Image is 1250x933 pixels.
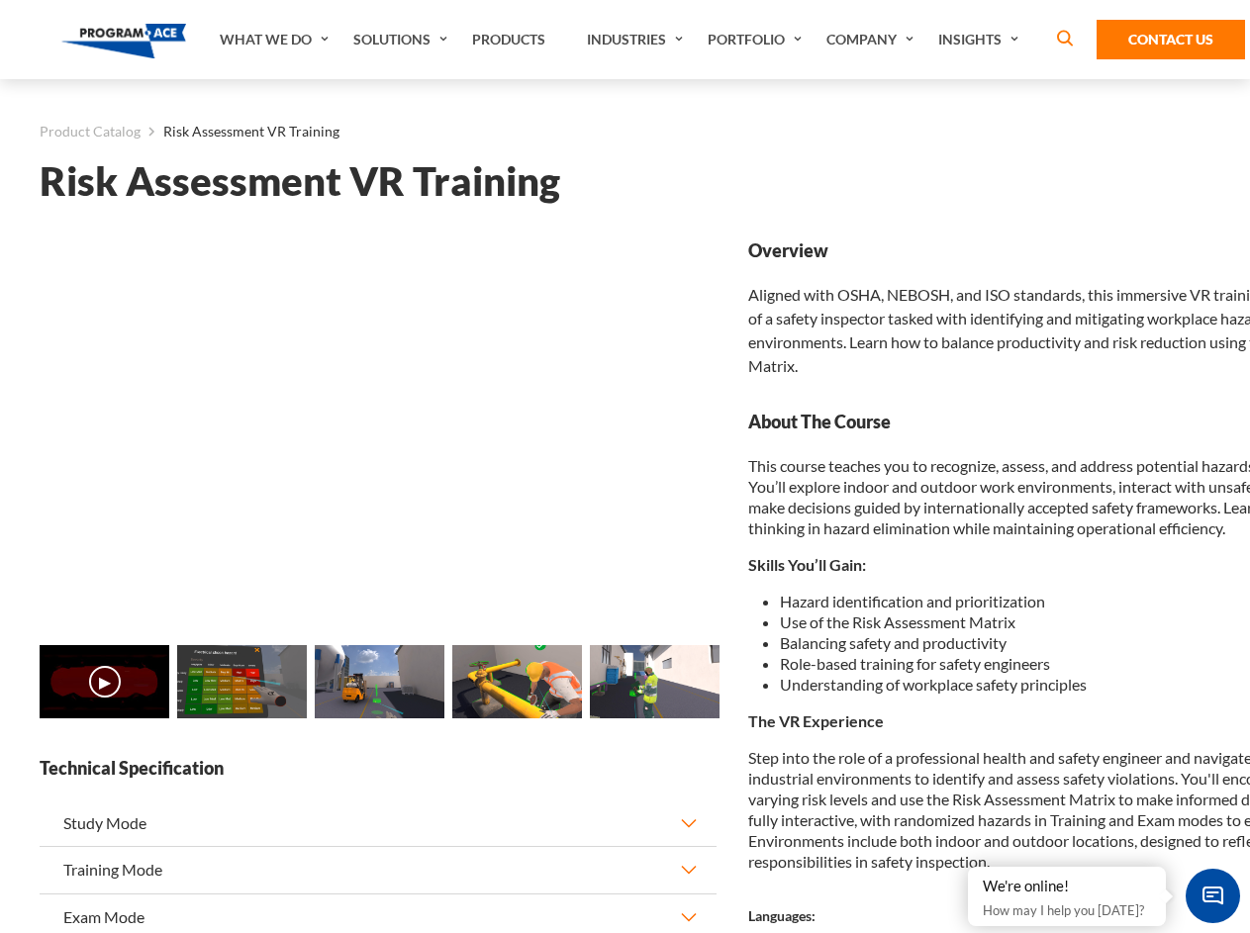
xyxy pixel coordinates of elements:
[315,645,444,718] img: Risk Assessment VR Training - Preview 2
[40,847,717,892] button: Training Mode
[1097,20,1245,59] a: Contact Us
[61,24,187,58] img: Program-Ace
[40,238,717,619] iframe: Risk Assessment VR Training - Video 0
[452,645,582,718] img: Risk Assessment VR Training - Preview 3
[141,119,339,144] li: Risk Assessment VR Training
[983,877,1151,896] div: We're online!
[983,898,1151,922] p: How may I help you [DATE]?
[40,756,717,781] strong: Technical Specification
[40,645,169,718] img: Risk Assessment VR Training - Video 0
[177,645,307,718] img: Risk Assessment VR Training - Preview 1
[1186,869,1240,923] span: Chat Widget
[40,800,717,846] button: Study Mode
[89,666,121,698] button: ▶
[590,645,720,718] img: Risk Assessment VR Training - Preview 4
[40,119,141,144] a: Product Catalog
[748,907,816,924] strong: Languages:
